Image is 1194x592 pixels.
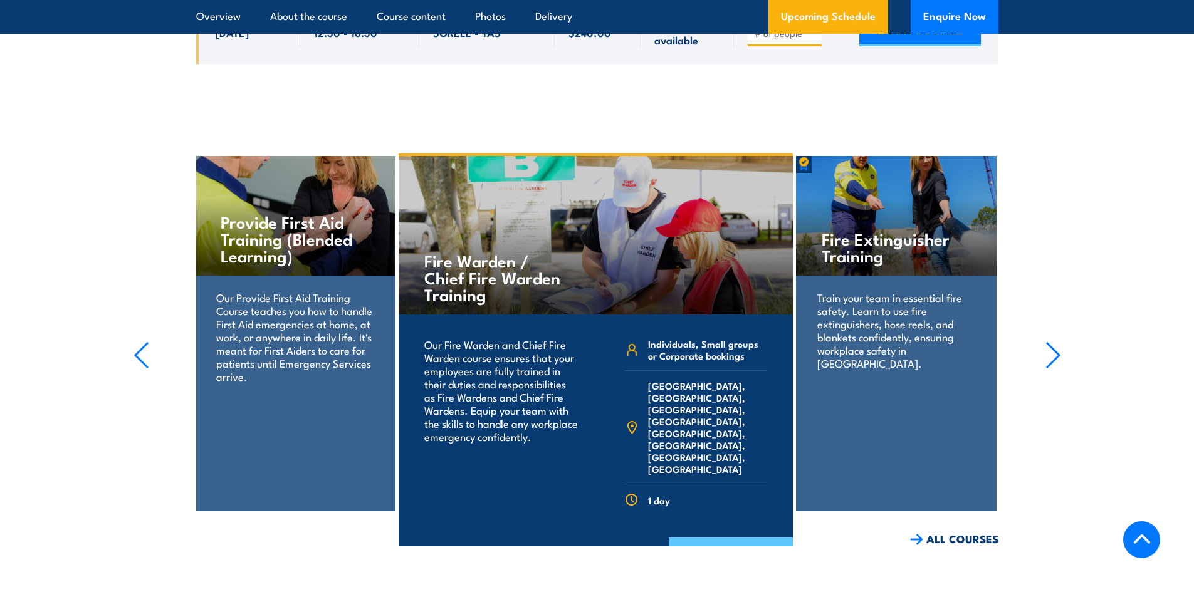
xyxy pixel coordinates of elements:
p: Our Provide First Aid Training Course teaches you how to handle First Aid emergencies at home, at... [216,291,374,383]
span: 1 day [648,494,670,506]
h4: Fire Warden / Chief Fire Warden Training [424,252,572,303]
h4: Fire Extinguisher Training [822,230,970,264]
span: 5 of 5 available [654,18,720,47]
span: [DATE] [216,25,249,39]
h4: Provide First Aid Training (Blended Learning) [221,213,369,264]
span: 12:30 - 16:30 [314,25,377,39]
a: ALL COURSES [910,532,998,546]
span: SORELL - TAS [433,25,501,39]
a: COURSE DETAILS [669,537,793,570]
span: Individuals, Small groups or Corporate bookings [648,338,767,361]
p: Train your team in essential fire safety. Learn to use fire extinguishers, hose reels, and blanke... [817,291,975,370]
span: $240.00 [568,25,611,39]
span: [GEOGRAPHIC_DATA], [GEOGRAPHIC_DATA], [GEOGRAPHIC_DATA], [GEOGRAPHIC_DATA], [GEOGRAPHIC_DATA], [G... [648,380,767,475]
p: Our Fire Warden and Chief Fire Warden course ensures that your employees are fully trained in the... [424,338,579,443]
